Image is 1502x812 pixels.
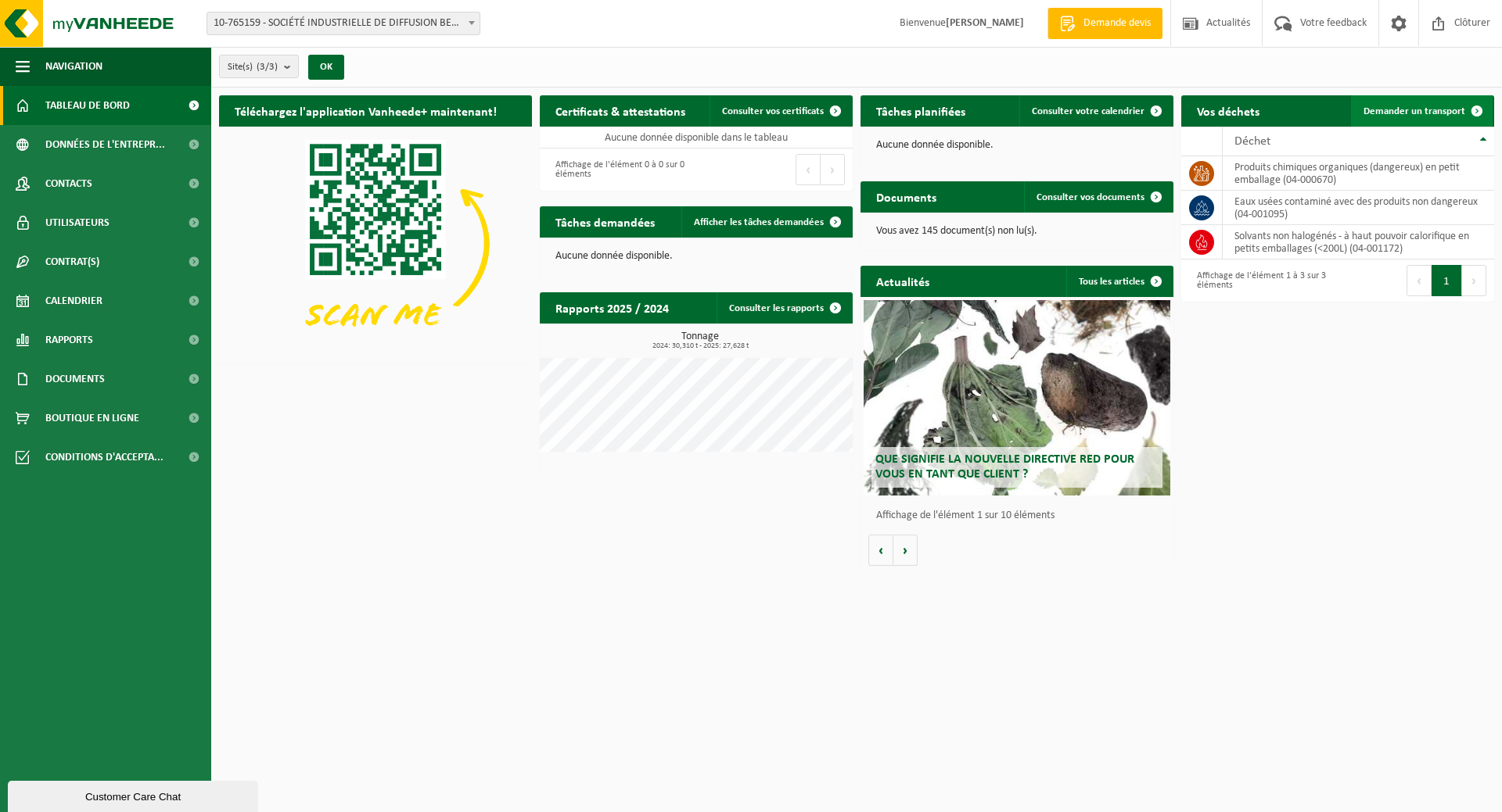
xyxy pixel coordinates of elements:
[710,95,851,127] a: Consulter vos certificats
[821,154,845,185] button: Next
[1223,191,1494,225] td: eaux usées contaminé avec des produits non dangereux (04-001095)
[228,55,278,79] span: Site(s)
[1462,265,1486,296] button: Next
[876,510,1166,521] p: Affichage de l'élément 1 sur 10 éléments
[219,55,299,78] button: Site(s)(3/3)
[540,95,701,126] h2: Certificats & attestations
[1407,265,1432,296] button: Previous
[8,778,261,812] iframe: chat widget
[308,55,344,80] button: OK
[548,331,853,350] h3: Tonnage
[1080,16,1155,31] span: Demande devis
[1364,106,1465,116] span: Demander un transport
[796,154,821,185] button: Previous
[1351,95,1493,127] a: Demander un transport
[717,292,851,324] a: Consulter les rapports
[1032,106,1144,116] span: Consulter votre calendrier
[45,86,130,125] span: Tableau de bord
[540,292,685,323] h2: Rapports 2025 / 2024
[1037,192,1144,202] span: Consulter vos documents
[1019,95,1172,127] a: Consulter votre calendrier
[45,359,105,399] span: Documents
[207,12,480,35] span: 10-765159 - SOCIÉTÉ INDUSTRIELLE DE DIFFUSION BENELUX - SID - SAINTES
[861,181,952,212] h2: Documents
[45,242,99,281] span: Contrat(s)
[861,266,945,296] h2: Actualités
[861,95,981,126] h2: Tâches planifiées
[219,95,512,126] h2: Téléchargez l'application Vanheede+ maintenant!
[1189,263,1330,298] div: Affichage de l'élément 1 à 3 sur 3 éléments
[946,17,1024,29] strong: [PERSON_NAME]
[694,217,824,227] span: Afficher les tâches demandées
[45,125,165,164] span: Données de l'entrepr...
[1234,135,1270,148] span: Déchet
[45,399,139,438] span: Boutique en ligne
[548,342,853,350] span: 2024: 30,310 t - 2025: 27,628 t
[1047,8,1162,39] a: Demande devis
[681,206,851,238] a: Afficher les tâches demandées
[1024,181,1172,213] a: Consulter vos documents
[876,226,1158,237] p: Vous avez 145 document(s) non lu(s).
[1066,266,1172,297] a: Tous les articles
[45,164,92,203] span: Contacts
[1223,225,1494,259] td: solvants non halogénés - à haut pouvoir calorifique en petits emballages (<200L) (04-001172)
[257,62,278,72] count: (3/3)
[1181,95,1275,126] h2: Vos déchets
[540,206,670,237] h2: Tâches demandées
[555,251,837,262] p: Aucune donnée disponible.
[1432,265,1462,296] button: 1
[45,320,93,359] span: Rapports
[219,127,532,361] img: Download de VHEPlus App
[875,453,1134,481] span: Que signifie la nouvelle directive RED pour vous en tant que client ?
[548,152,688,187] div: Affichage de l'élément 0 à 0 sur 0 éléments
[1223,156,1494,191] td: produits chimiques organiques (dangereux) en petit emballage (04-000670)
[864,300,1170,495] a: Que signifie la nouvelle directive RED pour vous en tant que client ?
[45,438,163,477] span: Conditions d'accepta...
[540,127,853,148] td: Aucune donnée disponible dans le tableau
[876,140,1158,151] p: Aucune donnée disponible.
[868,535,893,566] button: Vorige
[45,281,102,320] span: Calendrier
[45,203,110,242] span: Utilisateurs
[893,535,918,566] button: Volgende
[722,106,824,116] span: Consulter vos certificats
[45,47,102,86] span: Navigation
[207,13,480,34] span: 10-765159 - SOCIÉTÉ INDUSTRIELLE DE DIFFUSION BENELUX - SID - SAINTES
